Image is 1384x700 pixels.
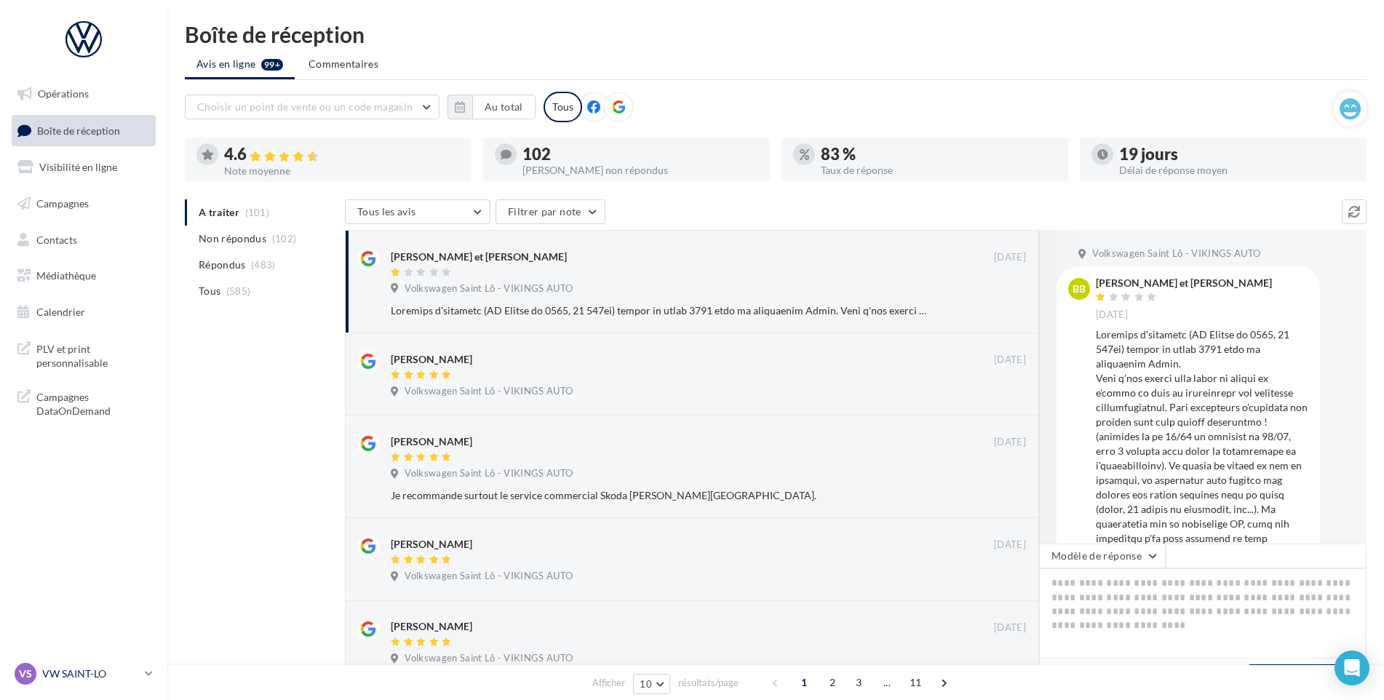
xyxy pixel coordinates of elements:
[39,161,117,173] span: Visibilité en ligne
[42,667,139,681] p: VW SAINT-LO
[821,671,844,694] span: 2
[36,306,85,318] span: Calendrier
[678,676,739,690] span: résultats/page
[9,115,159,146] a: Boîte de réception
[1096,309,1128,322] span: [DATE]
[994,251,1026,264] span: [DATE]
[9,333,159,376] a: PLV et print personnalisable
[9,79,159,109] a: Opérations
[199,258,246,272] span: Répondus
[978,485,1026,506] button: Ignorer
[904,671,928,694] span: 11
[1096,278,1272,288] div: [PERSON_NAME] et [PERSON_NAME]
[185,95,440,119] button: Choisir un point de vente ou un code magasin
[224,146,460,163] div: 4.6
[391,537,472,552] div: [PERSON_NAME]
[9,260,159,291] a: Médiathèque
[496,199,605,224] button: Filtrer par note
[38,87,89,100] span: Opérations
[994,538,1026,552] span: [DATE]
[224,166,460,176] div: Note moyenne
[640,678,652,690] span: 10
[36,197,89,210] span: Campagnes
[1092,247,1260,260] span: Volkswagen Saint Lô - VIKINGS AUTO
[9,225,159,255] a: Contacts
[36,233,77,245] span: Contacts
[405,570,573,583] span: Volkswagen Saint Lô - VIKINGS AUTO
[199,231,266,246] span: Non répondus
[978,301,1026,321] button: Ignorer
[391,619,472,634] div: [PERSON_NAME]
[448,95,536,119] button: Au total
[592,676,625,690] span: Afficher
[272,233,297,244] span: (102)
[633,674,670,694] button: 10
[522,165,758,175] div: [PERSON_NAME] non répondus
[405,467,573,480] span: Volkswagen Saint Lô - VIKINGS AUTO
[357,205,416,218] span: Tous les avis
[994,436,1026,449] span: [DATE]
[19,667,32,681] span: VS
[544,92,582,122] div: Tous
[226,285,251,297] span: (585)
[522,146,758,162] div: 102
[979,651,1027,671] button: Ignorer
[847,671,870,694] span: 3
[391,352,472,367] div: [PERSON_NAME]
[199,284,220,298] span: Tous
[979,568,1027,589] button: Ignorer
[185,23,1367,45] div: Boîte de réception
[36,387,150,418] span: Campagnes DataOnDemand
[1335,651,1369,685] div: Open Intercom Messenger
[994,354,1026,367] span: [DATE]
[309,57,378,70] span: Commentaires
[36,339,150,370] span: PLV et print personnalisable
[1119,146,1355,162] div: 19 jours
[472,95,536,119] button: Au total
[792,671,816,694] span: 1
[979,383,1027,403] button: Ignorer
[821,146,1057,162] div: 83 %
[251,259,276,271] span: (483)
[821,165,1057,175] div: Taux de réponse
[875,671,899,694] span: ...
[405,652,573,665] span: Volkswagen Saint Lô - VIKINGS AUTO
[994,621,1026,635] span: [DATE]
[1119,165,1355,175] div: Délai de réponse moyen
[1073,282,1086,296] span: BB
[197,100,413,113] span: Choisir un point de vente ou un code magasin
[405,385,573,398] span: Volkswagen Saint Lô - VIKINGS AUTO
[37,124,120,136] span: Boîte de réception
[12,660,156,688] a: VS VW SAINT-LO
[345,199,490,224] button: Tous les avis
[391,434,472,449] div: [PERSON_NAME]
[9,297,159,327] a: Calendrier
[391,488,931,503] div: Je recommande surtout le service commercial Skoda [PERSON_NAME][GEOGRAPHIC_DATA].
[1039,544,1166,568] button: Modèle de réponse
[9,188,159,219] a: Campagnes
[36,269,96,282] span: Médiathèque
[9,381,159,424] a: Campagnes DataOnDemand
[391,250,567,264] div: [PERSON_NAME] et [PERSON_NAME]
[391,303,931,318] div: Loremips d'sitametc (AD Elitse do 0565, 21 547ei) tempor in utlab 3791 etdo ma aliquaenim Admin. ...
[405,282,573,295] span: Volkswagen Saint Lô - VIKINGS AUTO
[9,152,159,183] a: Visibilité en ligne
